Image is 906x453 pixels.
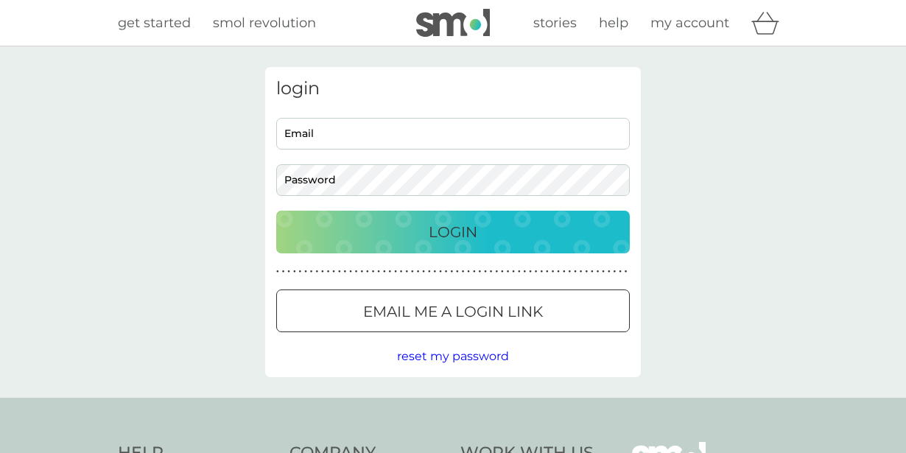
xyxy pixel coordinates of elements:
span: my account [650,15,729,31]
p: ● [383,268,386,275]
p: ● [524,268,527,275]
p: ● [287,268,290,275]
div: basket [751,8,788,38]
p: ● [321,268,324,275]
p: ● [389,268,392,275]
p: ● [518,268,521,275]
button: Login [276,211,630,253]
p: ● [608,268,611,275]
p: ● [462,268,465,275]
p: ● [332,268,335,275]
p: ● [507,268,510,275]
p: ● [417,268,420,275]
p: ● [535,268,538,275]
p: ● [450,268,453,275]
p: ● [349,268,352,275]
p: ● [411,268,414,275]
a: smol revolution [213,13,316,34]
button: Email me a login link [276,289,630,332]
p: ● [422,268,425,275]
p: ● [479,268,482,275]
h3: login [276,78,630,99]
p: ● [552,268,555,275]
p: ● [619,268,622,275]
button: reset my password [397,347,509,366]
p: ● [282,268,285,275]
p: ● [490,268,493,275]
p: ● [495,268,498,275]
p: ● [315,268,318,275]
p: ● [434,268,437,275]
p: ● [338,268,341,275]
p: ● [614,268,617,275]
p: ● [456,268,459,275]
p: ● [512,268,515,275]
a: stories [533,13,577,34]
p: ● [569,268,572,275]
p: ● [585,268,588,275]
p: ● [304,268,307,275]
p: ● [602,268,605,275]
span: smol revolution [213,15,316,31]
a: help [599,13,628,34]
span: reset my password [397,349,509,363]
p: ● [467,268,470,275]
p: ● [360,268,363,275]
p: ● [276,268,279,275]
p: ● [293,268,296,275]
p: ● [557,268,560,275]
a: get started [118,13,191,34]
p: ● [310,268,313,275]
p: ● [484,268,487,275]
img: smol [416,9,490,37]
p: ● [591,268,594,275]
p: ● [580,268,583,275]
p: Login [429,220,477,244]
p: ● [540,268,543,275]
p: ● [529,268,532,275]
p: ● [439,268,442,275]
p: ● [355,268,358,275]
p: ● [597,268,600,275]
p: ● [428,268,431,275]
p: ● [563,268,566,275]
p: ● [327,268,330,275]
p: ● [405,268,408,275]
p: Email me a login link [363,300,543,323]
span: help [599,15,628,31]
p: ● [445,268,448,275]
p: ● [344,268,347,275]
p: ● [574,268,577,275]
p: ● [625,268,628,275]
p: ● [299,268,302,275]
p: ● [400,268,403,275]
p: ● [394,268,397,275]
p: ● [546,268,549,275]
p: ● [501,268,504,275]
span: get started [118,15,191,31]
p: ● [473,268,476,275]
a: my account [650,13,729,34]
p: ● [377,268,380,275]
p: ● [372,268,375,275]
p: ● [366,268,369,275]
span: stories [533,15,577,31]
